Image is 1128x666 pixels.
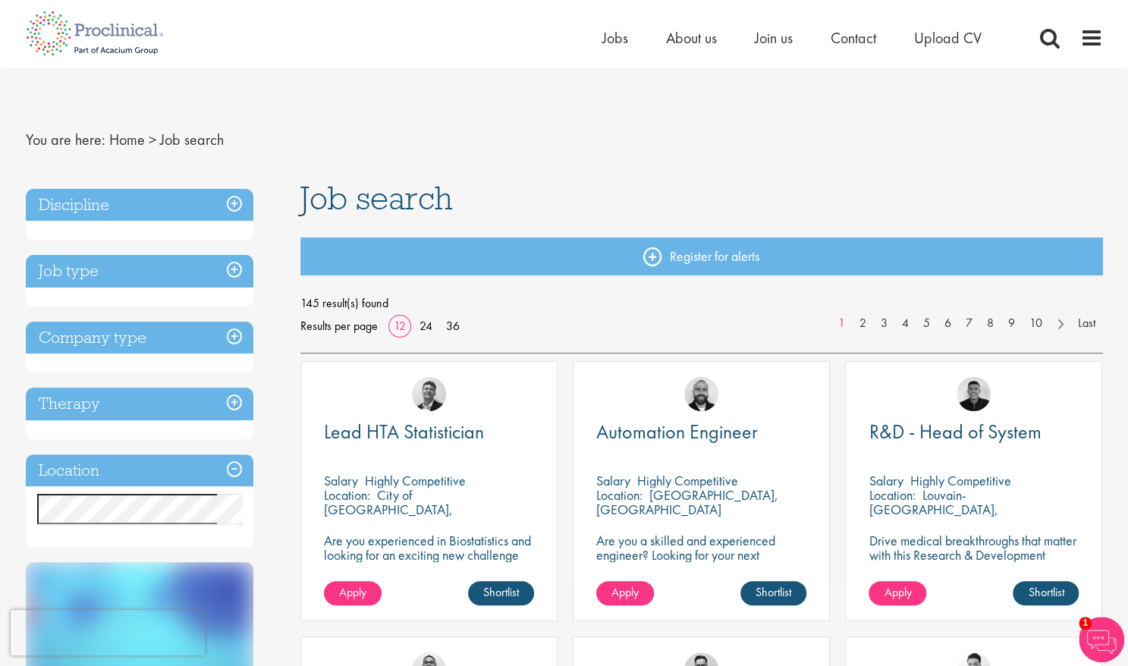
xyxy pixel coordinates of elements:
a: 24 [414,318,438,334]
a: breadcrumb link [109,130,145,149]
a: 4 [894,315,916,332]
a: R&D - Head of System [869,423,1079,441]
span: Location: [596,486,643,504]
p: Louvain-[GEOGRAPHIC_DATA], [GEOGRAPHIC_DATA] [869,486,998,532]
a: Automation Engineer [596,423,806,441]
h3: Discipline [26,189,253,221]
a: About us [666,28,717,48]
a: Shortlist [1013,581,1079,605]
p: Highly Competitive [637,472,738,489]
a: Last [1070,315,1103,332]
img: Jordan Kiely [684,377,718,411]
span: Salary [596,472,630,489]
p: City of [GEOGRAPHIC_DATA], [GEOGRAPHIC_DATA] [324,486,453,532]
span: Apply [611,584,639,600]
p: Are you experienced in Biostatistics and looking for an exciting new challenge where you can assi... [324,533,534,591]
a: 5 [916,315,938,332]
h3: Location [26,454,253,487]
a: 6 [937,315,959,332]
p: Are you a skilled and experienced engineer? Looking for your next opportunity to assist with impa... [596,533,806,591]
iframe: reCAPTCHA [11,610,205,655]
span: Apply [339,584,366,600]
a: Apply [869,581,926,605]
a: Jobs [602,28,628,48]
a: 7 [958,315,980,332]
h3: Company type [26,322,253,354]
p: Highly Competitive [365,472,466,489]
span: Apply [884,584,911,600]
a: Register for alerts [300,237,1103,275]
a: Join us [755,28,793,48]
a: Upload CV [914,28,982,48]
img: Tom Magenis [412,377,446,411]
span: You are here: [26,130,105,149]
span: Salary [324,472,358,489]
span: Job search [160,130,224,149]
a: 1 [831,315,853,332]
span: Lead HTA Statistician [324,419,484,445]
a: 2 [852,315,874,332]
h3: Job type [26,255,253,287]
a: 8 [979,315,1001,332]
img: Chatbot [1079,617,1124,662]
a: 10 [1022,315,1050,332]
span: 145 result(s) found [300,292,1103,315]
a: Lead HTA Statistician [324,423,534,441]
a: 12 [388,318,411,334]
span: Salary [869,472,903,489]
span: Location: [869,486,915,504]
span: R&D - Head of System [869,419,1041,445]
a: Shortlist [740,581,806,605]
a: Shortlist [468,581,534,605]
span: Location: [324,486,370,504]
p: Highly Competitive [910,472,1010,489]
span: > [149,130,156,149]
span: Results per page [300,315,378,338]
a: 36 [441,318,465,334]
a: Contact [831,28,876,48]
h3: Therapy [26,388,253,420]
span: Job search [300,177,453,218]
img: Christian Andersen [957,377,991,411]
p: [GEOGRAPHIC_DATA], [GEOGRAPHIC_DATA] [596,486,778,518]
a: 9 [1001,315,1023,332]
a: Apply [596,581,654,605]
span: Automation Engineer [596,419,758,445]
p: Drive medical breakthroughs that matter with this Research & Development position! [869,533,1079,576]
span: 1 [1079,617,1092,630]
a: Apply [324,581,382,605]
a: 3 [873,315,895,332]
